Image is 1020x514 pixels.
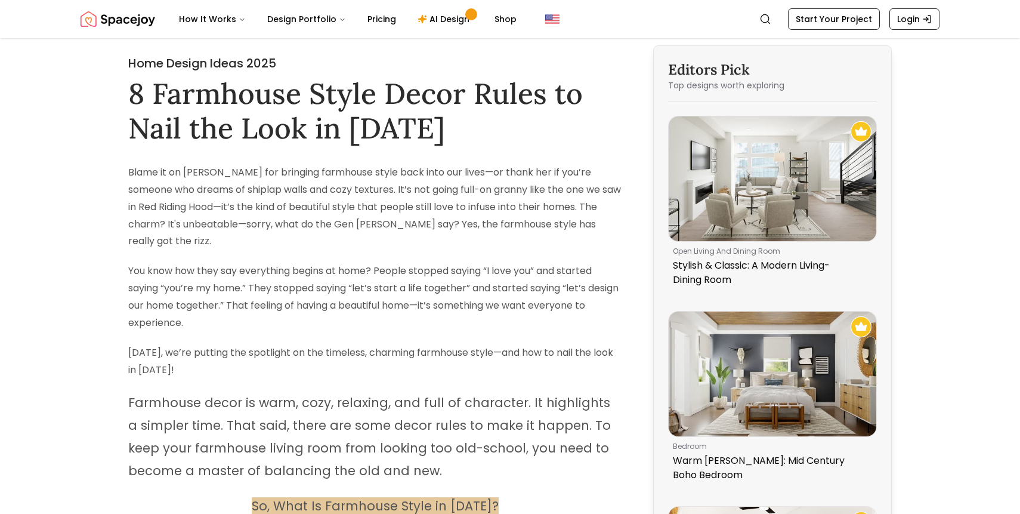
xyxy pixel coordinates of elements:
img: Recommended Spacejoy Design - Warm Woods: Mid Century Boho Bedroom [851,316,871,337]
h1: 8 Farmhouse Style Decor Rules to Nail the Look in [DATE] [128,76,622,145]
a: Stylish & Classic: A Modern Living-Dining RoomRecommended Spacejoy Design - Stylish & Classic: A ... [668,116,877,292]
h3: Editors Pick [668,60,877,79]
p: Stylish & Classic: A Modern Living-Dining Room [673,258,867,287]
a: Warm Woods: Mid Century Boho BedroomRecommended Spacejoy Design - Warm Woods: Mid Century Boho Be... [668,311,877,487]
img: Recommended Spacejoy Design - Stylish & Classic: A Modern Living-Dining Room [851,121,871,142]
p: Blame it on [PERSON_NAME] for bringing farmhouse style back into our lives—or thank her if you’re... [128,164,622,250]
a: Pricing [358,7,406,31]
h2: Home Design Ideas 2025 [128,55,622,72]
span: Farmhouse decor is warm, cozy, relaxing, and full of character. It highlights a simpler time. Tha... [128,394,611,479]
img: Warm Woods: Mid Century Boho Bedroom [669,312,876,436]
img: Spacejoy Logo [81,7,155,31]
p: bedroom [673,442,867,451]
p: open living and dining room [673,247,867,256]
p: You know how they say everything begins at home? People stopped saying “I love you” and started s... [128,263,622,331]
p: Warm [PERSON_NAME]: Mid Century Boho Bedroom [673,454,867,482]
a: Start Your Project [788,8,880,30]
a: AI Design [408,7,483,31]
button: Design Portfolio [258,7,356,31]
img: United States [545,12,560,26]
a: Spacejoy [81,7,155,31]
p: Top designs worth exploring [668,79,877,91]
a: Shop [485,7,526,31]
a: Login [889,8,939,30]
button: How It Works [169,7,255,31]
img: Stylish & Classic: A Modern Living-Dining Room [669,116,876,241]
p: [DATE], we’re putting the spotlight on the timeless, charming farmhouse style—and how to nail the... [128,344,622,379]
nav: Main [169,7,526,31]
